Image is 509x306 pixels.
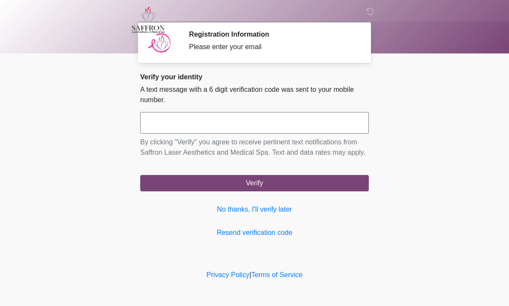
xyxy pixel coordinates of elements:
[140,175,369,191] button: Verify
[189,42,356,52] div: Please enter your email
[140,137,369,158] p: By clicking "Verify" you agree to receive pertinent text notifications from Saffron Laser Aesthet...
[140,73,369,81] h2: Verify your identity
[207,271,250,278] a: Privacy Policy
[147,30,173,56] img: Agent Avatar
[140,204,369,215] a: No thanks, I'll verify later
[251,271,302,278] a: Terms of Service
[140,84,369,105] p: A text message with a 6 digit verification code was sent to your mobile number.
[132,6,165,33] img: Saffron Laser Aesthetics and Medical Spa Logo
[249,271,251,278] a: |
[140,228,369,238] a: Resend verification code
